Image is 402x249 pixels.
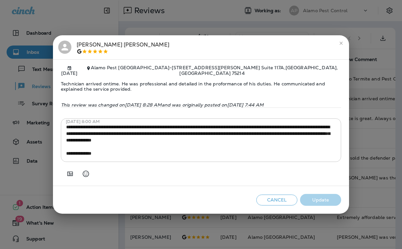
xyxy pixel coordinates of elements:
[162,102,264,108] span: and was originally posted on [DATE] 7:44 AM
[336,38,346,48] button: close
[91,65,338,76] span: Alamo Pest [GEOGRAPHIC_DATA] - [STREET_ADDRESS][PERSON_NAME] Suite 117A , [GEOGRAPHIC_DATA] , [GE...
[61,76,341,97] span: Technician arrived ontime. He was professional and detailed in the proformance of his duties. He ...
[256,195,297,205] button: Cancel
[79,167,92,180] button: Select an emoji
[63,167,77,180] button: Add in a premade template
[61,65,78,76] span: [DATE]
[77,41,169,54] div: [PERSON_NAME] [PERSON_NAME]
[61,102,341,108] p: This review was changed on [DATE] 8:28 AM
